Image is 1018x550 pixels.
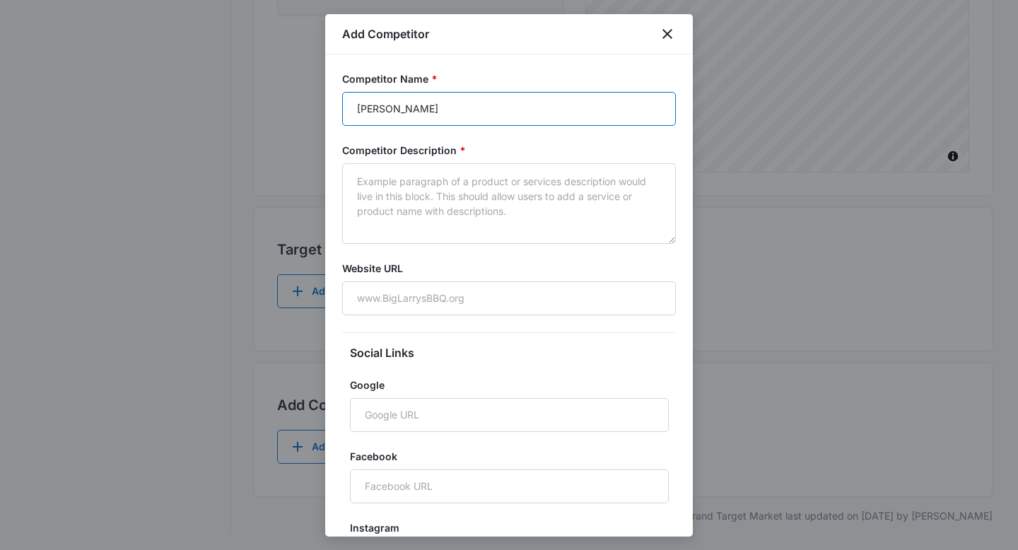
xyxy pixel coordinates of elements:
input: www.BigLarrysBBQ.org [342,281,676,315]
label: Facebook [350,449,669,464]
label: Google [350,378,669,392]
input: Facebook URL [350,469,669,503]
input: Google URL [350,398,669,432]
h3: Social Links [350,344,669,361]
label: Instagram [350,520,669,535]
label: Website URL [342,261,676,276]
button: close [659,25,676,42]
h1: Add Competitor [342,25,429,42]
label: Competitor Name [342,71,676,86]
input: Big Larry's BBQ [342,92,676,126]
label: Competitor Description [342,143,676,158]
